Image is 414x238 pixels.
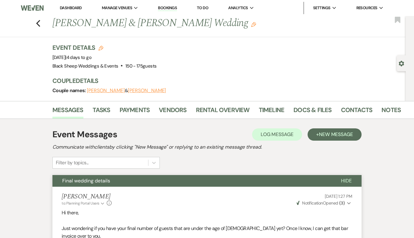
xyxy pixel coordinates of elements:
[52,63,118,69] span: Black Sheep Weddings & Events
[128,88,166,93] button: [PERSON_NAME]
[296,200,352,206] button: NotificationOpened (3)
[52,54,91,60] span: [DATE]
[67,54,91,60] span: 4 days to go
[52,175,331,187] button: Final wedding details
[339,200,345,206] strong: ( 3 )
[120,105,150,119] a: Payments
[62,193,112,201] h5: [PERSON_NAME]
[62,209,352,217] p: Hi there,
[87,88,166,94] span: &
[251,21,256,27] button: Edit
[341,178,352,184] span: Hide
[52,87,87,94] span: Couple names:
[87,88,125,93] button: [PERSON_NAME]
[52,105,83,119] a: Messages
[52,16,327,31] h1: [PERSON_NAME] & [PERSON_NAME] Wedding
[52,43,156,52] h3: Event Details
[252,128,302,141] button: Log Message
[293,105,332,119] a: Docs & Files
[158,5,177,11] a: Bookings
[228,5,248,11] span: Analytics
[197,5,208,10] a: To Do
[302,200,323,206] span: Notification
[196,105,250,119] a: Rental Overview
[60,5,82,10] a: Dashboard
[319,131,353,138] span: New Message
[313,5,331,11] span: Settings
[52,76,396,85] h3: Couple Details
[56,159,89,166] div: Filter by topics...
[325,193,352,199] span: [DATE] 1:27 PM
[52,143,362,151] h2: Communicate with clients by clicking "New Message" or replying to an existing message thread.
[297,200,345,206] span: Opened
[381,105,401,119] a: Notes
[62,201,99,206] span: to: Planning Portal Users
[259,105,285,119] a: Timeline
[62,178,110,184] span: Final wedding details
[21,2,44,14] img: Weven Logo
[102,5,132,11] span: Manage Venues
[331,175,362,187] button: Hide
[341,105,373,119] a: Contacts
[159,105,186,119] a: Vendors
[62,201,105,206] button: to: Planning Portal Users
[93,105,110,119] a: Tasks
[261,131,293,138] span: Log Message
[308,128,362,141] button: +New Message
[125,63,156,69] span: 150 - 175 guests
[52,128,117,141] h1: Event Messages
[65,54,91,60] span: |
[399,60,404,66] button: Open lead details
[356,5,378,11] span: Resources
